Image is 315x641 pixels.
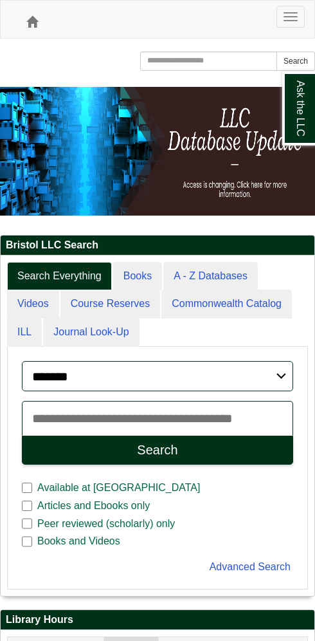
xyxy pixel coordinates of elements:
[113,262,162,291] a: Books
[32,498,155,514] span: Articles and Ebooks only
[161,290,292,319] a: Commonwealth Catalog
[22,500,32,512] input: Articles and Ebooks only
[22,436,293,465] button: Search
[137,443,177,458] div: Search
[32,534,125,549] span: Books and Videos
[22,482,32,494] input: Available at [GEOGRAPHIC_DATA]
[276,51,315,71] button: Search
[1,236,314,255] h2: Bristol LLC Search
[60,290,161,319] a: Course Reserves
[32,516,180,532] span: Peer reviewed (scholarly) only
[163,262,258,291] a: A - Z Databases
[7,290,59,319] a: Videos
[210,561,291,572] a: Advanced Search
[1,610,314,630] h2: Library Hours
[22,518,32,530] input: Peer reviewed (scholarly) only
[7,262,112,291] a: Search Everything
[43,318,139,347] a: Journal Look-Up
[32,480,205,496] span: Available at [GEOGRAPHIC_DATA]
[7,318,42,347] a: ILL
[22,536,32,548] input: Books and Videos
